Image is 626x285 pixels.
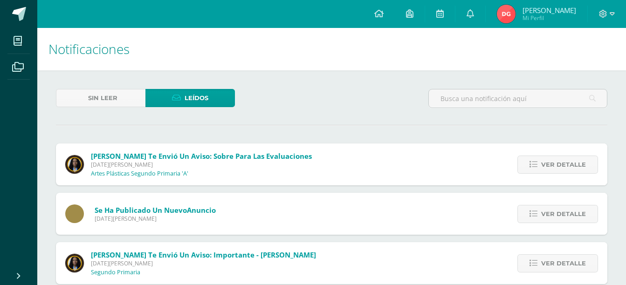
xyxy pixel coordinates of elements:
img: 978522c064c816924fc49f562b9bfe00.png [65,155,84,174]
span: Mi Perfil [523,14,576,22]
span: [DATE][PERSON_NAME] [91,259,316,267]
span: Notificaciones [48,40,130,58]
span: Sin leer [88,89,117,107]
span: Leídos [185,89,208,107]
span: Anuncio [187,205,216,215]
span: [PERSON_NAME] [523,6,576,15]
span: [PERSON_NAME] te envió un aviso: Sobre para las evaluaciones [91,151,312,161]
p: Artes Plásticas Segundo Primaria 'A' [91,170,188,177]
span: Ver detalle [541,156,586,173]
img: 524e5e165ab05b99f82cdf515d1ec6f0.png [497,5,516,23]
span: Ver detalle [541,205,586,223]
p: Segundo Primaria [91,269,140,276]
span: [DATE][PERSON_NAME] [95,215,216,223]
input: Busca una notificación aquí [429,89,607,108]
span: [PERSON_NAME] te envió un aviso: Importante - [PERSON_NAME] [91,250,316,259]
img: 978522c064c816924fc49f562b9bfe00.png [65,254,84,272]
span: Se ha publicado un nuevo [95,205,216,215]
span: Ver detalle [541,255,586,272]
span: [DATE][PERSON_NAME] [91,161,312,169]
a: Sin leer [56,89,145,107]
a: Leídos [145,89,235,107]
